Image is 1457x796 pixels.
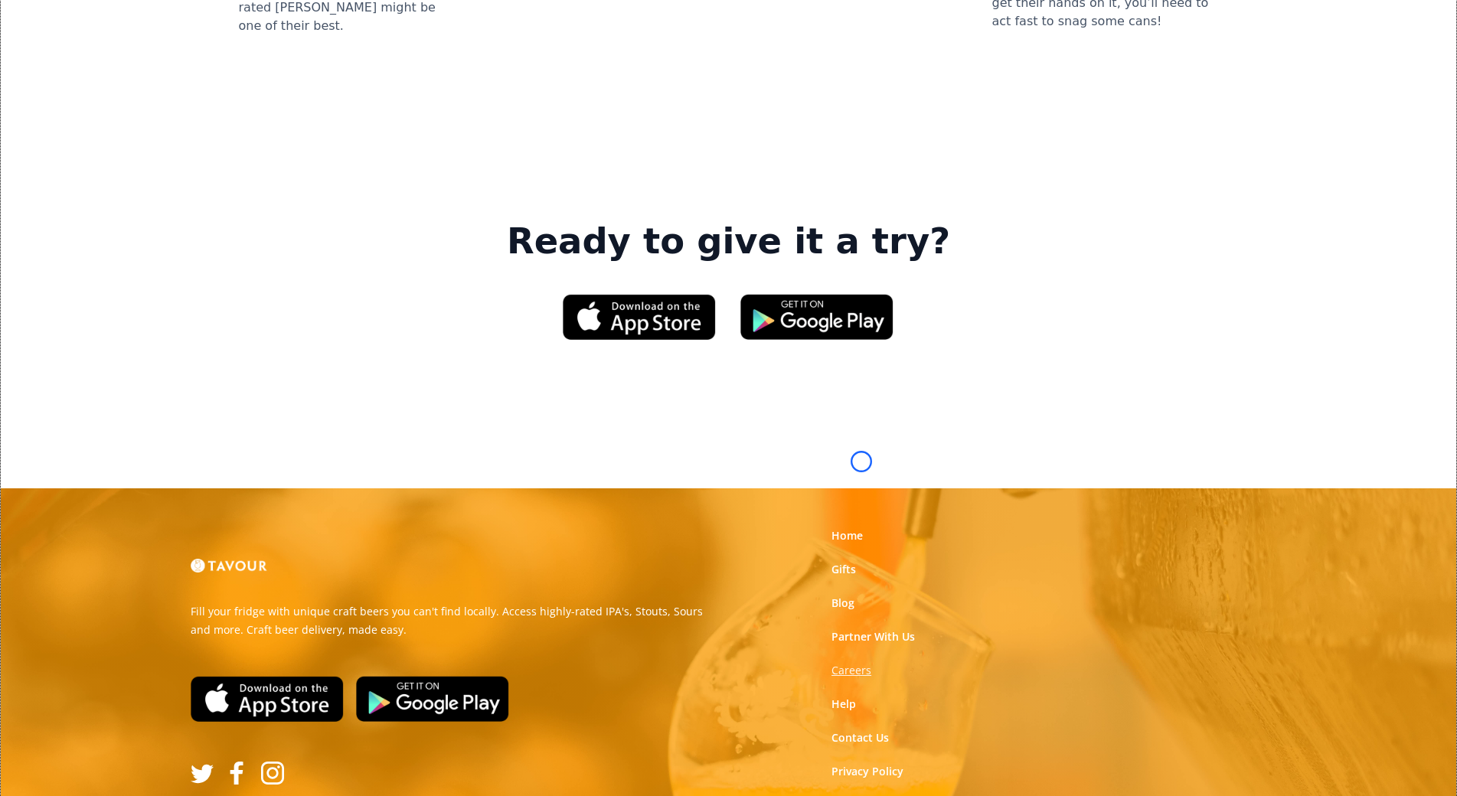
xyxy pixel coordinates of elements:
[831,528,863,543] a: Home
[507,220,950,263] strong: Ready to give it a try?
[831,595,854,611] a: Blog
[831,730,889,745] a: Contact Us
[831,629,915,644] a: Partner With Us
[831,663,871,678] a: Careers
[831,696,856,712] a: Help
[831,764,903,779] a: Privacy Policy
[831,562,856,577] a: Gifts
[191,602,717,639] p: Fill your fridge with unique craft beers you can't find locally. Access highly-rated IPA's, Stout...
